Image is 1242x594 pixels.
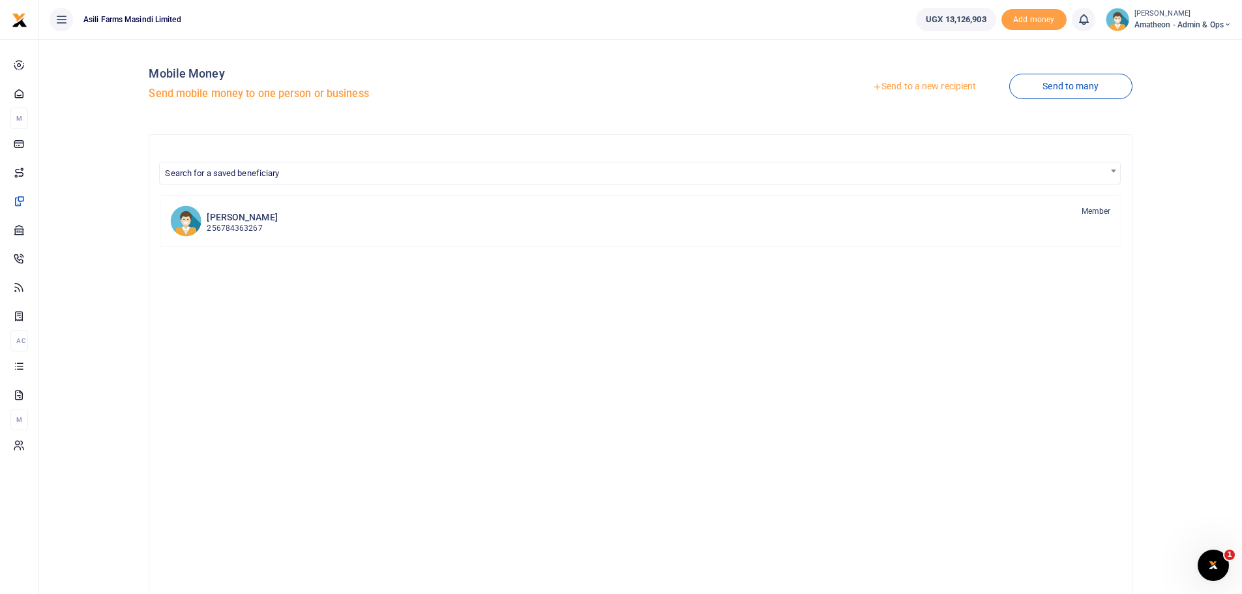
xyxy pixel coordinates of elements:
span: Add money [1001,9,1067,31]
img: profile-user [1106,8,1129,31]
img: logo-small [12,12,27,28]
a: logo-small logo-large logo-large [12,14,27,24]
span: Search for a saved beneficiary [159,162,1120,185]
small: [PERSON_NAME] [1134,8,1232,20]
span: Member [1082,205,1111,217]
h4: Mobile Money [149,67,635,81]
a: Send to many [1009,74,1132,99]
span: Search for a saved beneficiary [165,168,279,178]
span: Asili Farms Masindi Limited [78,14,186,25]
a: UGX 13,126,903 [916,8,996,31]
span: UGX 13,126,903 [926,13,986,26]
h6: [PERSON_NAME] [207,212,277,223]
a: DK [PERSON_NAME] 256784363267 Member [160,195,1121,247]
span: Search for a saved beneficiary [160,162,1119,183]
li: M [10,409,28,430]
li: Toup your wallet [1001,9,1067,31]
li: M [10,108,28,129]
a: Add money [1001,14,1067,23]
iframe: Intercom live chat [1198,550,1229,581]
img: DK [170,205,201,237]
span: Amatheon - Admin & Ops [1134,19,1232,31]
li: Wallet ballance [911,8,1001,31]
p: 256784363267 [207,222,277,235]
h5: Send mobile money to one person or business [149,87,635,100]
a: Send to a new recipient [839,75,1009,98]
span: 1 [1224,550,1235,560]
li: Ac [10,330,28,351]
a: profile-user [PERSON_NAME] Amatheon - Admin & Ops [1106,8,1232,31]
